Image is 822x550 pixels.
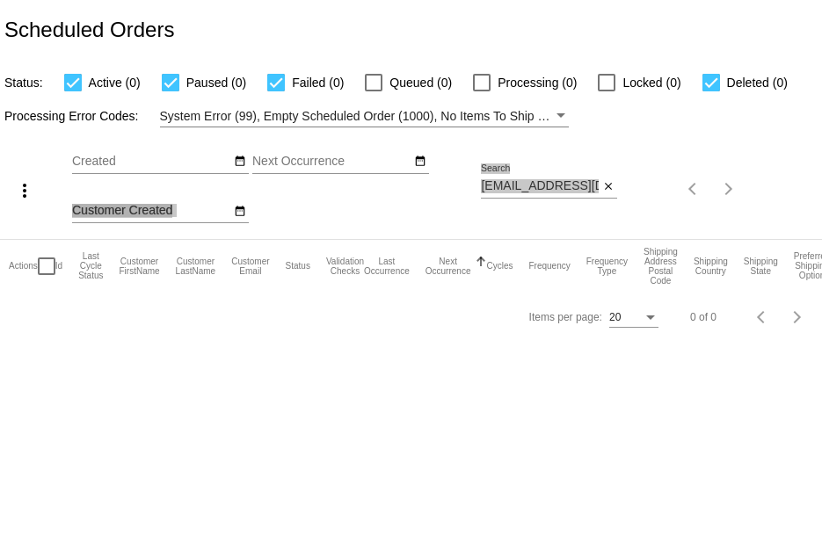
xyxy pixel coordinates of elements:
[119,257,159,276] button: Change sorting for CustomerFirstName
[364,257,410,276] button: Change sorting for LastOccurrenceUtc
[690,311,717,323] div: 0 of 0
[486,261,513,271] button: Change sorting for Cycles
[14,180,35,201] mat-icon: more_vert
[389,72,452,93] span: Queued (0)
[780,300,815,335] button: Next page
[609,311,621,323] span: 20
[498,72,577,93] span: Processing (0)
[727,72,788,93] span: Deleted (0)
[9,240,38,293] mat-header-cell: Actions
[286,261,310,271] button: Change sorting for Status
[89,72,141,93] span: Active (0)
[326,240,364,293] mat-header-cell: Validation Checks
[72,204,230,218] input: Customer Created
[599,177,617,196] button: Clear
[78,251,103,280] button: Change sorting for LastProcessingCycleId
[745,300,780,335] button: Previous page
[676,171,711,206] button: Previous page
[529,311,602,323] div: Items per page:
[252,155,411,169] input: Next Occurrence
[160,105,569,127] mat-select: Filter by Processing Error Codes
[292,72,344,93] span: Failed (0)
[72,155,230,169] input: Created
[609,312,658,324] mat-select: Items per page:
[414,155,426,169] mat-icon: date_range
[231,257,269,276] button: Change sorting for CustomerEmail
[602,180,615,194] mat-icon: close
[55,261,62,271] button: Change sorting for Id
[234,155,246,169] mat-icon: date_range
[711,171,746,206] button: Next page
[586,257,628,276] button: Change sorting for FrequencyType
[694,257,728,276] button: Change sorting for ShippingCountry
[644,247,678,286] button: Change sorting for ShippingPostcode
[4,18,174,42] h2: Scheduled Orders
[528,261,570,271] button: Change sorting for Frequency
[234,205,246,219] mat-icon: date_range
[4,109,139,123] span: Processing Error Codes:
[426,257,471,276] button: Change sorting for NextOccurrenceUtc
[4,76,43,90] span: Status:
[622,72,680,93] span: Locked (0)
[186,72,246,93] span: Paused (0)
[744,257,778,276] button: Change sorting for ShippingState
[481,179,599,193] input: Search
[176,257,216,276] button: Change sorting for CustomerLastName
